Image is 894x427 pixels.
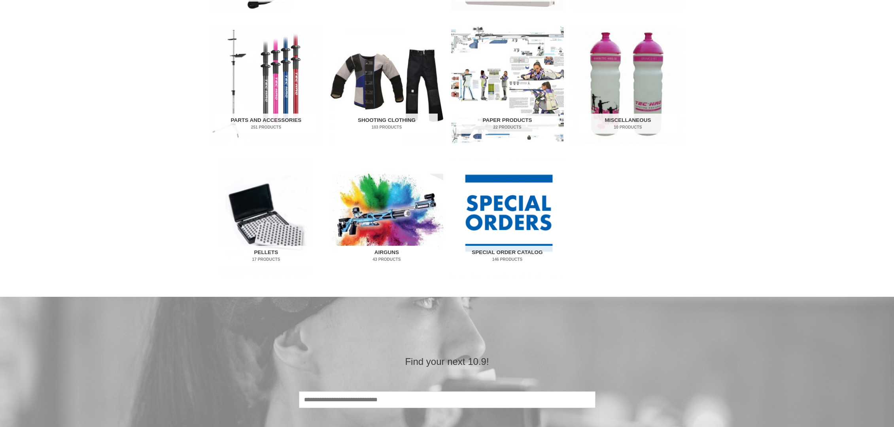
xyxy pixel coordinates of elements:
mark: 17 Products [215,256,317,262]
h2: Parts and Accessories [215,114,317,134]
img: Paper Products [451,26,564,144]
mark: 10 Products [577,124,679,130]
img: Miscellaneous [572,26,684,144]
a: Visit product category Airguns [331,158,443,276]
h2: Special Order Catalog [456,246,558,266]
h2: Shooting Clothing [336,114,438,134]
mark: 146 Products [456,256,558,262]
a: Visit product category Special Order Catalog [451,158,564,276]
a: Visit product category Parts and Accessories [210,26,323,144]
h2: Airguns [336,246,438,266]
a: Visit product category Shooting Clothing [331,26,443,144]
h2: Pellets [215,246,317,266]
a: Visit product category Paper Products [451,26,564,144]
a: Visit product category Miscellaneous [572,26,684,144]
h2: Miscellaneous [577,114,679,134]
img: Shooting Clothing [331,26,443,144]
img: Pellets [210,158,323,276]
mark: 43 Products [336,256,438,262]
h2: Paper Products [456,114,558,134]
h2: Find your next 10.9! [299,355,595,368]
a: Visit product category Pellets [210,158,323,276]
mark: 22 Products [456,124,558,130]
mark: 103 Products [336,124,438,130]
img: Special Order Catalog [451,158,564,276]
img: Parts and Accessories [210,26,323,144]
img: Airguns [331,158,443,276]
mark: 251 Products [215,124,317,130]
